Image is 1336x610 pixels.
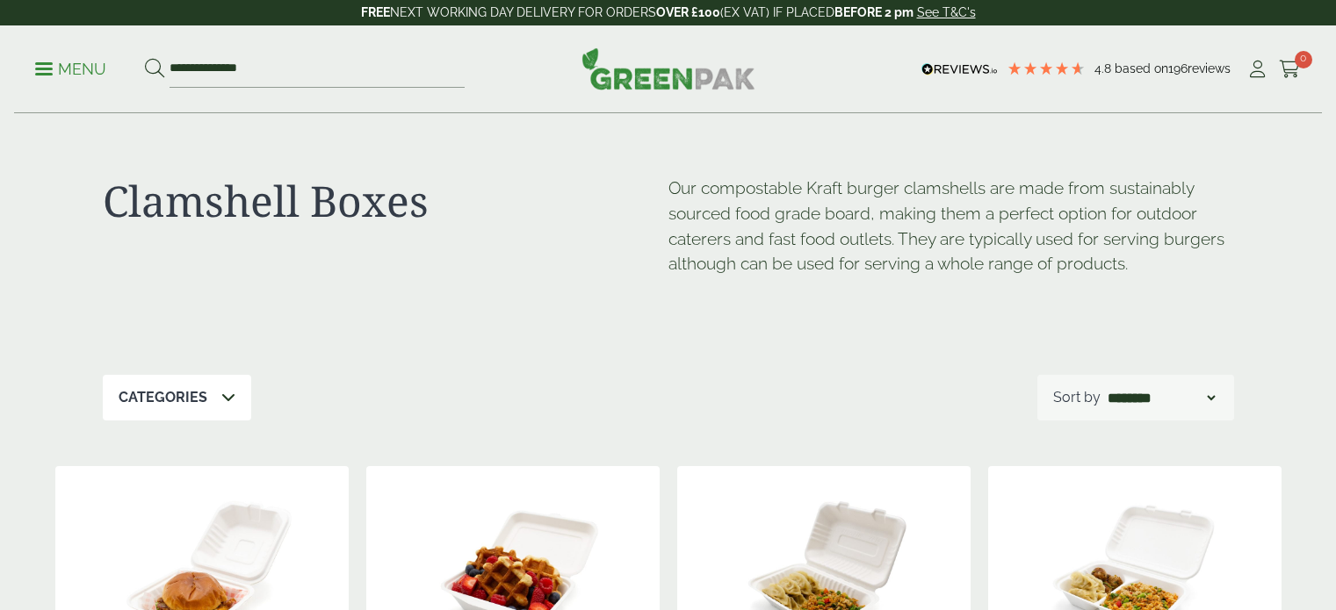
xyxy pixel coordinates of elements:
[119,387,207,408] p: Categories
[103,176,668,226] h1: Clamshell Boxes
[1094,61,1115,75] span: 4.8
[668,176,1234,276] p: Our compostable Kraft burger clamshells are made from sustainably sourced food grade board, makin...
[1279,61,1301,78] i: Cart
[1104,387,1218,408] select: Shop order
[1007,61,1086,76] div: 4.79 Stars
[35,59,106,80] p: Menu
[1246,61,1268,78] i: My Account
[834,5,914,19] strong: BEFORE 2 pm
[1168,61,1188,75] span: 196
[656,5,720,19] strong: OVER £100
[1188,61,1231,75] span: reviews
[1115,61,1168,75] span: Based on
[35,59,106,76] a: Menu
[1279,56,1301,83] a: 0
[1295,51,1312,68] span: 0
[921,63,998,75] img: REVIEWS.io
[581,47,755,90] img: GreenPak Supplies
[361,5,390,19] strong: FREE
[1053,387,1101,408] p: Sort by
[917,5,976,19] a: See T&C's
